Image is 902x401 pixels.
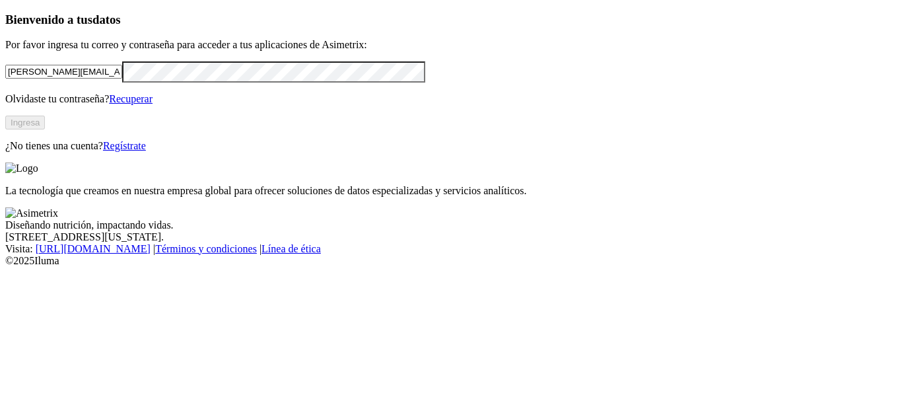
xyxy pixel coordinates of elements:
[5,163,38,174] img: Logo
[5,116,45,129] button: Ingresa
[109,93,153,104] a: Recuperar
[103,140,146,151] a: Regístrate
[5,255,897,267] div: © 2025 Iluma
[155,243,257,254] a: Términos y condiciones
[5,93,897,105] p: Olvidaste tu contraseña?
[5,13,897,27] h3: Bienvenido a tus
[5,207,58,219] img: Asimetrix
[5,231,897,243] div: [STREET_ADDRESS][US_STATE].
[5,219,897,231] div: Diseñando nutrición, impactando vidas.
[5,39,897,51] p: Por favor ingresa tu correo y contraseña para acceder a tus aplicaciones de Asimetrix:
[5,243,897,255] div: Visita : | |
[36,243,151,254] a: [URL][DOMAIN_NAME]
[261,243,321,254] a: Línea de ética
[5,185,897,197] p: La tecnología que creamos en nuestra empresa global para ofrecer soluciones de datos especializad...
[92,13,121,26] span: datos
[5,65,122,79] input: Tu correo
[5,140,897,152] p: ¿No tienes una cuenta?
